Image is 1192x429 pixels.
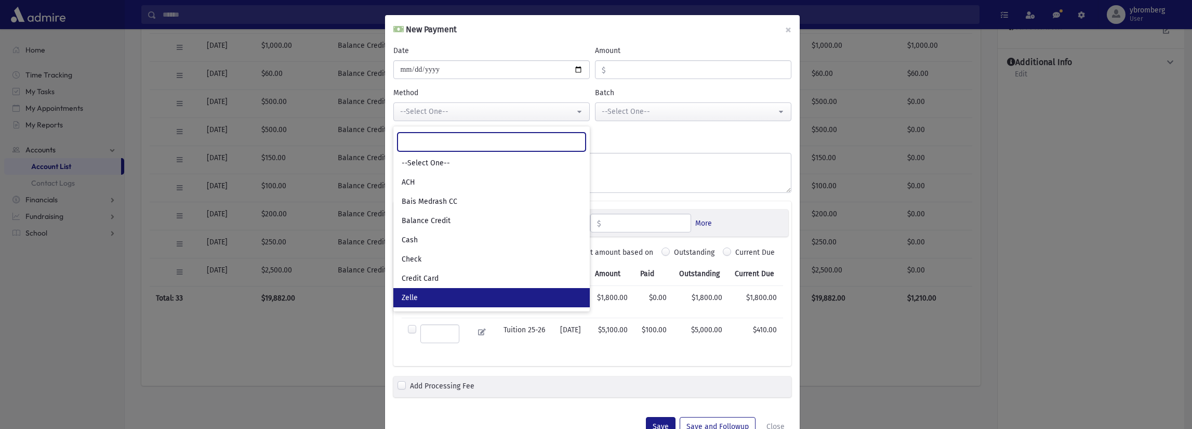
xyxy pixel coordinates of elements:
[402,197,457,207] span: Bais Medrash CC
[402,158,450,168] span: --Select One--
[554,318,589,349] td: [DATE]
[589,262,634,286] th: Amount
[729,262,783,286] th: Current Due
[591,214,601,233] span: $
[402,254,421,265] span: Check
[729,286,783,318] td: $1,800.00
[673,318,729,349] td: $5,000.00
[595,61,606,80] span: $
[400,106,575,117] div: --Select One--
[729,318,783,349] td: $410.00
[634,286,673,318] td: $0.00
[673,262,729,286] th: Outstanding
[393,23,457,36] h6: New Payment
[602,106,776,117] div: --Select One--
[402,235,418,245] span: Cash
[595,87,614,98] label: Batch
[634,262,673,286] th: Paid
[393,102,590,121] button: --Select One--
[402,274,439,284] span: Credit Card
[589,318,634,349] td: $5,100.00
[595,45,620,56] label: Amount
[497,318,554,349] td: Tuition 25-26
[595,102,791,121] button: --Select One--
[398,133,586,151] input: Search
[410,381,474,393] label: Add Processing Fee
[544,247,653,258] label: Apply payment amount based on
[393,87,418,98] label: Method
[402,216,451,226] span: Balance Credit
[402,177,415,188] span: ACH
[634,318,673,349] td: $100.00
[402,293,418,303] span: Zelle
[674,247,714,262] label: Outstanding
[589,286,634,318] td: $1,800.00
[777,15,800,44] button: ×
[393,45,409,56] label: Date
[673,286,729,318] td: $1,800.00
[695,218,712,229] a: More
[735,247,775,262] label: Current Due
